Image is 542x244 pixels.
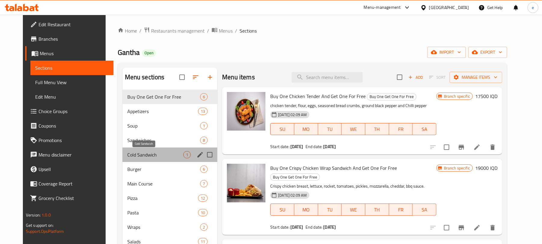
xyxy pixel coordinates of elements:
div: Pizza12 [122,191,218,205]
span: FR [392,125,410,134]
span: Buy One Chicken Tender And Get One For Free [270,92,366,101]
span: WE [344,125,363,134]
h2: Menu items [222,73,255,82]
button: TU [318,123,342,135]
div: Open [142,49,156,57]
div: Main Course7 [122,176,218,191]
button: Add section [203,70,217,84]
button: TU [318,204,342,216]
a: Edit Restaurant [25,17,113,32]
div: Sandwiches [127,137,200,144]
span: [DATE] 02:09 AM [276,112,309,118]
span: Restaurants management [151,27,205,34]
div: Sandwiches8 [122,133,218,147]
input: search [292,72,363,83]
button: export [468,47,507,58]
button: delete [485,140,500,154]
button: SU [270,204,294,216]
div: Appetizers13 [122,104,218,119]
span: Upsell [39,166,109,173]
img: Buy One Crispy Chicken Wrap Sandwich And Get One For Free [227,164,265,202]
a: Branches [25,32,113,46]
a: Edit Menu [30,90,113,104]
h6: 17500 IQD [475,92,497,100]
div: Pasta10 [122,205,218,220]
button: WE [342,204,365,216]
button: SU [270,123,294,135]
span: Select section first [425,73,450,82]
span: 13 [198,109,207,114]
a: Restaurants management [144,27,205,35]
div: items [200,137,208,144]
a: Upsell [25,162,113,176]
li: / [207,27,209,34]
button: Manage items [450,72,502,83]
div: Buy One Get One For Free [367,93,417,100]
span: Burger [127,166,200,173]
span: Choice Groups [39,108,109,115]
button: MO [294,123,318,135]
b: [DATE] [324,223,336,231]
div: items [200,223,208,231]
span: Add [407,74,424,81]
span: e [532,4,534,11]
div: Buy One Get One For Free [127,93,200,100]
div: Main Course [127,180,200,187]
a: Support.OpsPlatform [26,227,64,235]
span: export [473,49,502,56]
span: Select section [393,71,406,84]
img: Buy One Chicken Tender And Get One For Free [227,92,265,131]
a: Coverage Report [25,176,113,191]
span: Sections [240,27,257,34]
span: End date: [305,143,322,151]
span: MO [297,205,316,214]
span: Sections [35,64,109,71]
span: Edit Restaurant [39,21,109,28]
div: items [183,151,191,158]
span: Branch specific [441,93,472,99]
button: MO [294,204,318,216]
button: Branch-specific-item [454,220,469,235]
nav: breadcrumb [118,27,507,35]
span: Add item [406,73,425,82]
button: SA [413,123,436,135]
a: Edit menu item [473,144,481,151]
div: Cold Sandwich1edit [122,147,218,162]
span: WE [344,205,363,214]
span: End date: [305,223,322,231]
span: TH [368,125,387,134]
span: 7 [200,181,207,187]
span: Start date: [270,223,290,231]
span: Select all sections [176,71,188,84]
span: Menus [40,50,109,57]
span: MO [297,125,316,134]
a: Sections [30,61,113,75]
span: Promotions [39,137,109,144]
span: Gantha [118,46,140,59]
p: Crispy chicken breast, lettuce, rocket, tomatoes, pickles, mozzarella, cheddar, bbq sauce. [270,182,436,190]
div: items [200,180,208,187]
div: Buy One Get One For Free6 [122,90,218,104]
span: Sort sections [188,70,203,84]
span: Full Menu View [35,79,109,86]
button: import [427,47,466,58]
a: Menu disclaimer [25,147,113,162]
span: Pizza [127,195,198,202]
span: 10 [198,210,207,216]
span: Buy One Get One For Free [367,93,416,100]
a: Promotions [25,133,113,147]
span: SA [415,205,434,214]
button: delete [485,220,500,235]
a: Coupons [25,119,113,133]
a: Full Menu View [30,75,113,90]
button: FR [389,123,413,135]
span: Manage items [454,74,497,81]
span: Branches [39,35,109,43]
a: Edit menu item [473,224,481,231]
span: Branch specific [441,165,472,171]
li: / [139,27,141,34]
h2: Menu sections [125,73,165,82]
span: Appetizers [127,108,198,115]
span: Get support on: [26,221,54,229]
span: Coupons [39,122,109,129]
